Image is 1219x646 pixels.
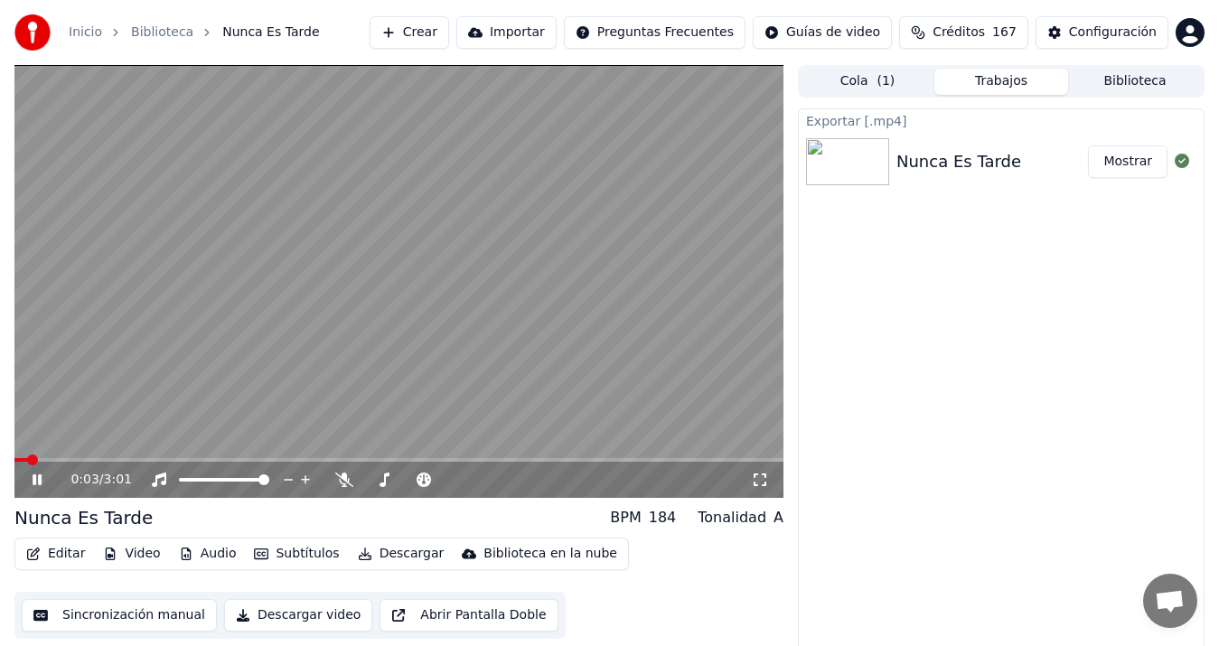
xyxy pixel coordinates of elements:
[69,23,320,42] nav: breadcrumb
[899,16,1028,49] button: Créditos167
[877,72,895,90] span: ( 1 )
[351,541,452,566] button: Descargar
[1036,16,1168,49] button: Configuración
[370,16,449,49] button: Crear
[698,507,766,529] div: Tonalidad
[131,23,193,42] a: Biblioteca
[104,471,132,489] span: 3:01
[483,545,617,563] div: Biblioteca en la nube
[22,599,217,632] button: Sincronización manual
[14,505,153,530] div: Nunca Es Tarde
[1088,145,1167,178] button: Mostrar
[96,541,167,566] button: Video
[380,599,558,632] button: Abrir Pantalla Doble
[753,16,892,49] button: Guías de video
[896,149,1021,174] div: Nunca Es Tarde
[172,541,244,566] button: Audio
[70,471,98,489] span: 0:03
[222,23,319,42] span: Nunca Es Tarde
[247,541,346,566] button: Subtítulos
[1068,69,1202,95] button: Biblioteca
[564,16,745,49] button: Preguntas Frecuentes
[801,69,934,95] button: Cola
[799,109,1204,131] div: Exportar [.mp4]
[1143,574,1197,628] a: Chat abierto
[774,507,783,529] div: A
[14,14,51,51] img: youka
[224,599,372,632] button: Descargar video
[649,507,677,529] div: 184
[69,23,102,42] a: Inicio
[70,471,114,489] div: /
[933,23,985,42] span: Créditos
[19,541,92,566] button: Editar
[934,69,1068,95] button: Trabajos
[456,16,557,49] button: Importar
[992,23,1017,42] span: 167
[610,507,641,529] div: BPM
[1069,23,1157,42] div: Configuración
